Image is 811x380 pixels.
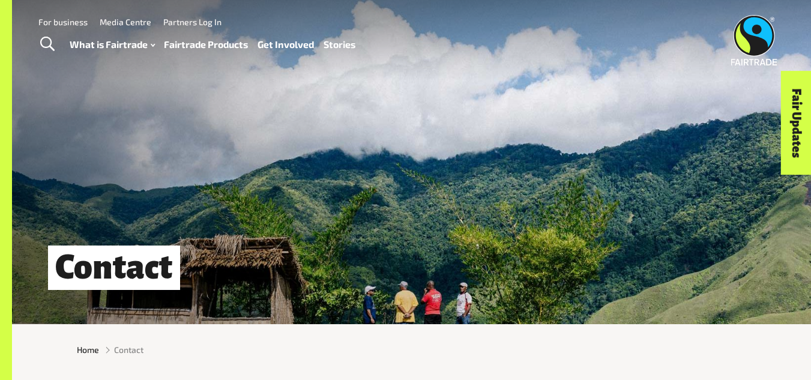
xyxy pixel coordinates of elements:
a: Fairtrade Products [164,36,248,53]
a: What is Fairtrade [70,36,155,53]
img: Fairtrade Australia New Zealand logo [731,15,777,65]
a: Home [77,343,99,356]
a: Partners Log In [163,17,222,27]
a: For business [38,17,88,27]
a: Stories [324,36,355,53]
a: Toggle Search [32,29,62,59]
h1: Contact [48,246,180,289]
a: Media Centre [100,17,151,27]
a: Get Involved [258,36,314,53]
span: Contact [114,343,143,356]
